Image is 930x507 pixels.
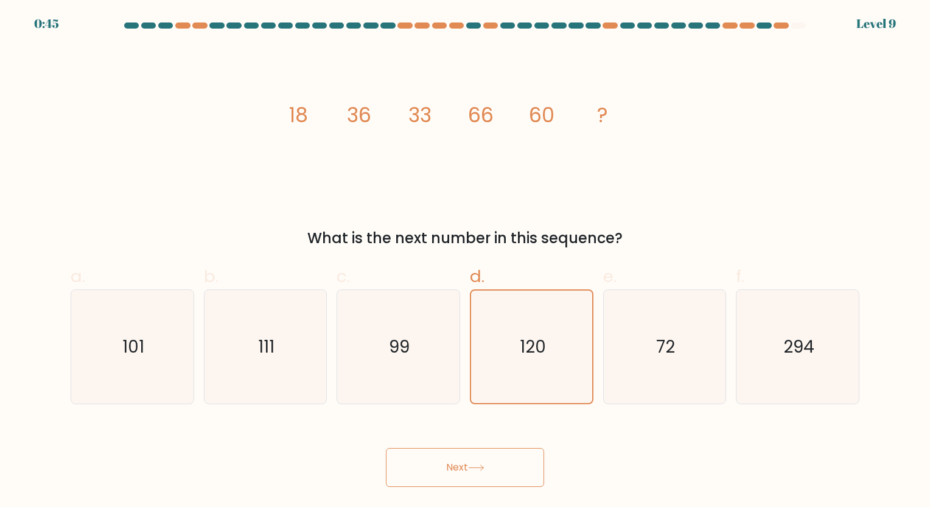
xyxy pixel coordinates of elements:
[78,227,852,249] div: What is the next number in this sequence?
[856,15,896,33] div: Level 9
[408,101,432,129] tspan: 33
[529,101,554,129] tspan: 60
[470,264,484,288] span: d.
[783,335,814,359] text: 294
[34,15,59,33] div: 0:45
[597,101,608,129] tspan: ?
[736,264,744,288] span: f.
[204,264,219,288] span: b.
[289,101,308,129] tspan: 18
[71,264,85,288] span: a.
[603,264,617,288] span: e.
[122,335,144,359] text: 101
[347,101,371,129] tspan: 36
[390,335,410,359] text: 99
[468,101,494,129] tspan: 66
[386,448,544,487] button: Next
[520,335,546,359] text: 120
[337,264,350,288] span: c.
[258,335,274,359] text: 111
[656,335,675,359] text: 72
